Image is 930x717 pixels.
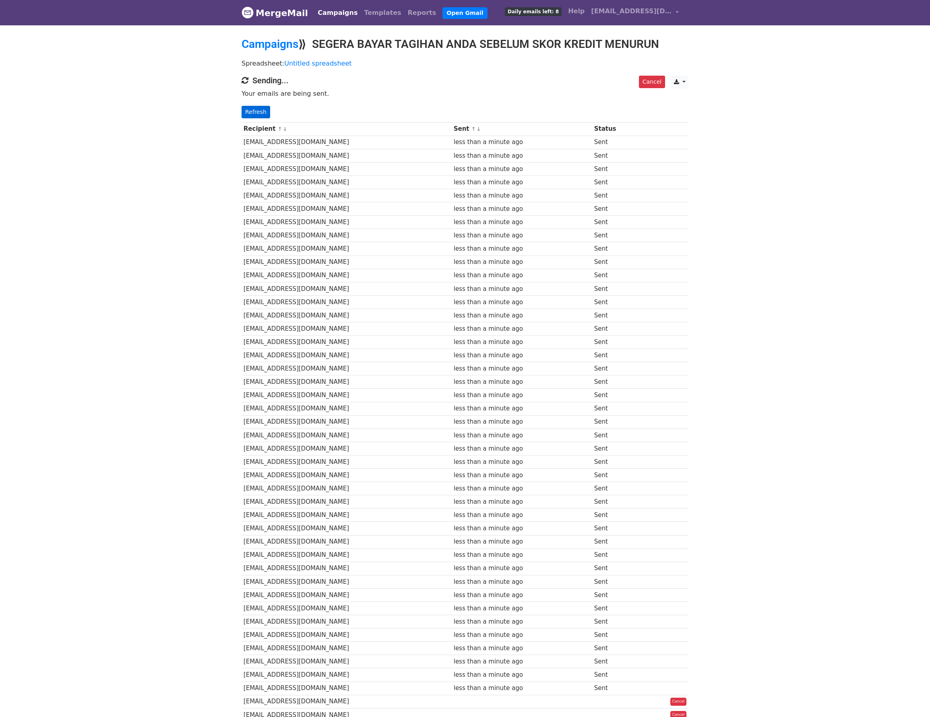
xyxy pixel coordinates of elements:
td: Sent [592,429,642,442]
td: [EMAIL_ADDRESS][DOMAIN_NAME] [242,136,452,149]
div: less than a minute ago [454,338,590,347]
div: less than a minute ago [454,444,590,453]
div: less than a minute ago [454,231,590,240]
td: [EMAIL_ADDRESS][DOMAIN_NAME] [242,495,452,509]
a: Daily emails left: 8 [502,3,565,19]
iframe: Chat Widget [890,678,930,717]
a: Templates [361,5,404,21]
div: less than a minute ago [454,404,590,413]
td: [EMAIL_ADDRESS][DOMAIN_NAME] [242,269,452,282]
td: Sent [592,655,642,668]
td: Sent [592,202,642,216]
td: Sent [592,375,642,389]
div: less than a minute ago [454,550,590,560]
p: Spreadsheet: [242,59,688,68]
a: MergeMail [242,4,308,21]
div: less than a minute ago [454,604,590,613]
td: Sent [592,255,642,269]
img: MergeMail logo [242,6,254,19]
span: Daily emails left: 8 [505,7,562,16]
div: less than a minute ago [454,178,590,187]
td: Sent [592,509,642,522]
a: Untitled spreadsheet [284,60,351,67]
td: [EMAIL_ADDRESS][DOMAIN_NAME] [242,668,452,682]
td: Sent [592,682,642,695]
td: [EMAIL_ADDRESS][DOMAIN_NAME] [242,402,452,415]
td: [EMAIL_ADDRESS][DOMAIN_NAME] [242,175,452,189]
div: less than a minute ago [454,165,590,174]
td: [EMAIL_ADDRESS][DOMAIN_NAME] [242,602,452,615]
h4: Sending... [242,76,688,85]
div: less than a minute ago [454,657,590,666]
div: less than a minute ago [454,670,590,680]
td: Sent [592,175,642,189]
td: [EMAIL_ADDRESS][DOMAIN_NAME] [242,575,452,588]
a: Campaigns [242,37,298,51]
td: [EMAIL_ADDRESS][DOMAIN_NAME] [242,162,452,175]
div: less than a minute ago [454,218,590,227]
td: [EMAIL_ADDRESS][DOMAIN_NAME] [242,349,452,362]
td: Sent [592,242,642,255]
a: ↑ [471,126,476,132]
td: [EMAIL_ADDRESS][DOMAIN_NAME] [242,482,452,495]
td: [EMAIL_ADDRESS][DOMAIN_NAME] [242,695,452,708]
th: Sent [452,122,592,136]
div: less than a minute ago [454,644,590,653]
div: less than a minute ago [454,417,590,426]
td: Sent [592,442,642,455]
div: less than a minute ago [454,431,590,440]
td: Sent [592,535,642,548]
div: less than a minute ago [454,471,590,480]
td: Sent [592,149,642,162]
td: Sent [592,189,642,202]
div: less than a minute ago [454,497,590,507]
td: Sent [592,402,642,415]
td: Sent [592,162,642,175]
td: [EMAIL_ADDRESS][DOMAIN_NAME] [242,509,452,522]
td: Sent [592,628,642,642]
a: ↓ [283,126,287,132]
div: less than a minute ago [454,524,590,533]
div: less than a minute ago [454,191,590,200]
td: [EMAIL_ADDRESS][DOMAIN_NAME] [242,442,452,455]
div: less than a minute ago [454,511,590,520]
div: less than a minute ago [454,364,590,373]
td: [EMAIL_ADDRESS][DOMAIN_NAME] [242,255,452,269]
td: [EMAIL_ADDRESS][DOMAIN_NAME] [242,588,452,602]
a: ↑ [278,126,282,132]
h2: ⟫ SEGERA BAYAR TAGIHAN ANDA SEBELUM SKOR KREDIT MENURUN [242,37,688,51]
td: [EMAIL_ADDRESS][DOMAIN_NAME] [242,375,452,389]
div: less than a minute ago [454,258,590,267]
td: Sent [592,575,642,588]
a: Reports [405,5,440,21]
td: Sent [592,482,642,495]
div: less than a minute ago [454,311,590,320]
div: less than a minute ago [454,591,590,600]
td: Sent [592,642,642,655]
td: Sent [592,562,642,575]
td: Sent [592,495,642,509]
div: less than a minute ago [454,484,590,493]
div: less than a minute ago [454,577,590,587]
td: [EMAIL_ADDRESS][DOMAIN_NAME] [242,469,452,482]
div: less than a minute ago [454,244,590,253]
a: Cancel [639,76,665,88]
td: Sent [592,229,642,242]
td: [EMAIL_ADDRESS][DOMAIN_NAME] [242,682,452,695]
td: Sent [592,415,642,429]
td: Sent [592,455,642,468]
td: [EMAIL_ADDRESS][DOMAIN_NAME] [242,309,452,322]
td: [EMAIL_ADDRESS][DOMAIN_NAME] [242,189,452,202]
div: less than a minute ago [454,684,590,693]
div: less than a minute ago [454,564,590,573]
p: Your emails are being sent. [242,89,688,98]
td: Sent [592,469,642,482]
div: less than a minute ago [454,284,590,294]
a: Refresh [242,106,270,118]
td: Sent [592,615,642,628]
a: Campaigns [314,5,361,21]
td: [EMAIL_ADDRESS][DOMAIN_NAME] [242,415,452,429]
td: Sent [592,309,642,322]
td: Sent [592,322,642,336]
span: [EMAIL_ADDRESS][DOMAIN_NAME] [591,6,672,16]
